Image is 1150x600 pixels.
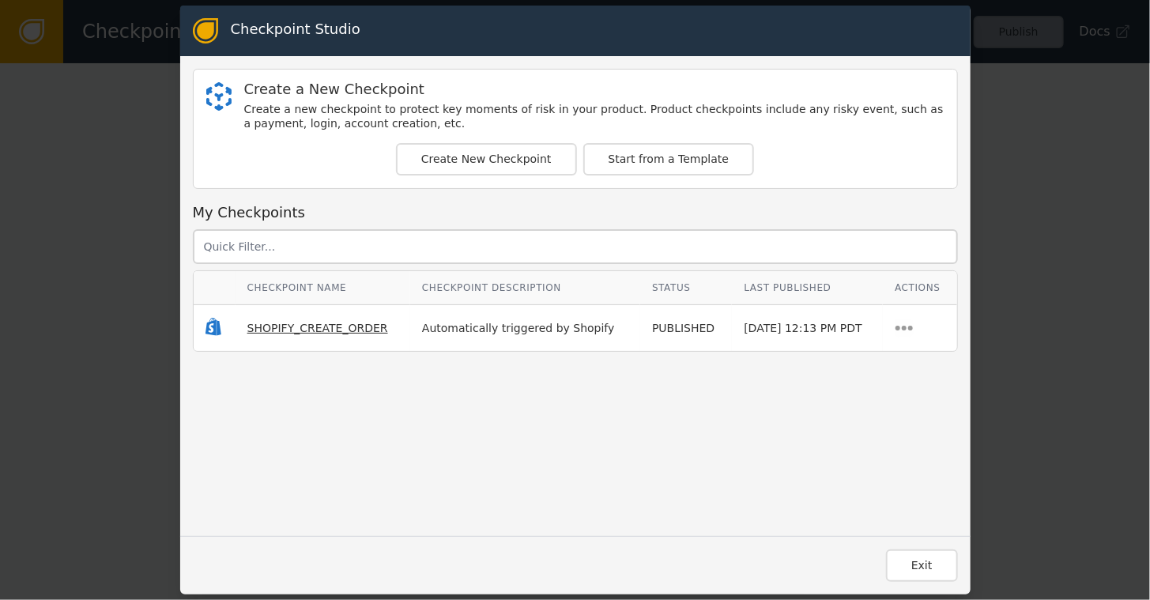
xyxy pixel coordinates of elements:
[193,229,958,264] input: Quick Filter...
[640,271,732,305] th: Status
[236,271,410,305] th: Checkpoint Name
[396,143,577,175] button: Create New Checkpoint
[422,322,615,334] span: Automatically triggered by Shopify
[231,18,360,43] div: Checkpoint Studio
[652,320,720,337] div: PUBLISHED
[886,549,958,582] button: Exit
[744,320,871,337] div: [DATE] 12:13 PM PDT
[244,82,945,96] div: Create a New Checkpoint
[410,271,640,305] th: Checkpoint Description
[583,143,755,175] button: Start from a Template
[883,271,956,305] th: Actions
[244,103,945,130] div: Create a new checkpoint to protect key moments of risk in your product. Product checkpoints inclu...
[247,322,388,334] span: SHOPIFY_CREATE_ORDER
[193,202,958,223] div: My Checkpoints
[732,271,883,305] th: Last Published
